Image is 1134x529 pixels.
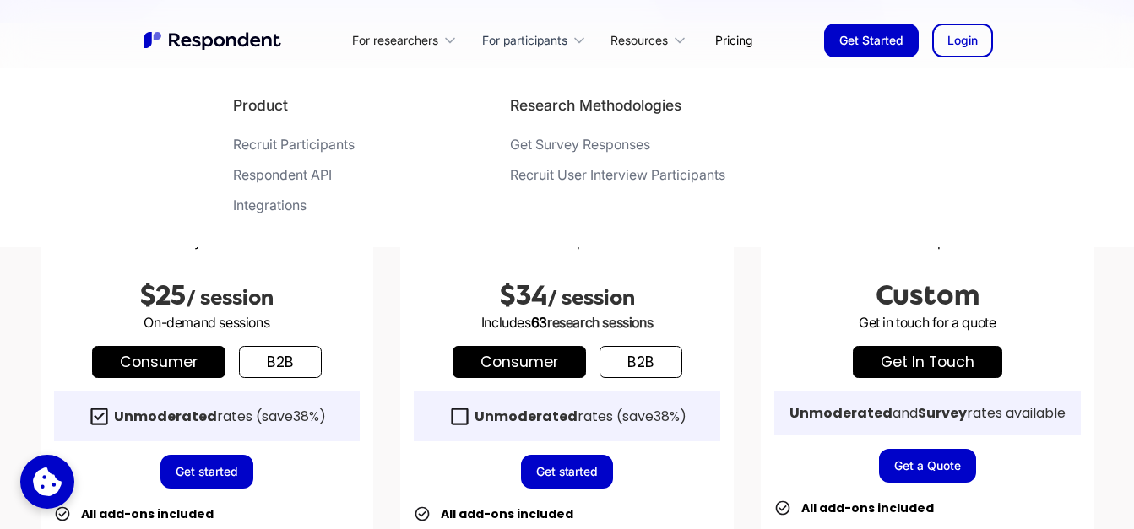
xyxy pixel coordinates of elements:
[876,280,979,310] span: Custom
[510,95,681,116] h4: Research Methodologies
[233,197,355,220] a: Integrations
[547,286,635,310] span: / session
[293,407,319,426] span: 38%
[453,346,586,378] a: Consumer
[932,24,993,57] a: Login
[114,408,326,425] div: rates (save )
[142,30,285,51] a: home
[139,280,186,310] span: $25
[233,166,332,183] div: Respondent API
[475,407,578,426] strong: Unmoderated
[510,166,725,190] a: Recruit User Interview Participants
[233,95,288,116] h4: Product
[824,24,919,57] a: Get Started
[414,312,720,332] p: Includes
[510,136,725,159] a: Get Survey Responses
[601,20,702,60] div: Resources
[142,30,285,51] img: Untitled UI logotext
[654,407,680,426] span: 38%
[475,408,686,425] div: rates (save )
[531,314,547,331] span: 63
[789,403,893,423] strong: Unmoderated
[472,20,600,60] div: For participants
[610,32,668,49] div: Resources
[233,136,355,153] div: Recruit Participants
[92,346,225,378] a: Consumer
[918,403,967,423] strong: Survey
[114,407,217,426] strong: Unmoderated
[81,505,214,522] strong: All add-ons included
[789,405,1066,422] div: and rates available
[233,136,355,159] a: Recruit Participants
[547,314,653,331] span: research sessions
[801,499,934,516] strong: All add-ons included
[521,455,614,489] a: Get started
[774,312,1081,332] p: Get in touch for a quote
[233,197,307,213] div: Integrations
[352,32,438,49] div: For researchers
[879,449,976,483] a: Get a Quote
[160,455,253,489] a: Get started
[186,286,274,310] span: / session
[233,166,355,190] a: Respondent API
[239,346,322,378] a: b2b
[600,346,682,378] a: b2b
[343,20,472,60] div: For researchers
[510,166,725,183] div: Recruit User Interview Participants
[702,20,766,60] a: Pricing
[853,346,1002,378] a: get in touch
[499,280,547,310] span: $34
[482,32,567,49] div: For participants
[441,505,573,522] strong: All add-ons included
[510,136,650,153] div: Get Survey Responses
[54,312,361,332] p: On-demand sessions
